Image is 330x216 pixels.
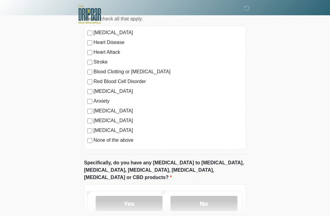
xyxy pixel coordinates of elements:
[87,119,92,123] input: [MEDICAL_DATA]
[94,107,243,115] label: [MEDICAL_DATA]
[87,31,92,35] input: [MEDICAL_DATA]
[87,89,92,94] input: [MEDICAL_DATA]
[87,79,92,84] input: Red Blood Cell Disorder
[87,40,92,45] input: Heart Disease
[94,117,243,124] label: [MEDICAL_DATA]
[87,99,92,104] input: Anxiety
[87,138,92,143] input: None of the above
[94,127,243,134] label: [MEDICAL_DATA]
[94,137,243,144] label: None of the above
[87,50,92,55] input: Heart Attack
[84,159,246,181] label: Specifically, do you have any [MEDICAL_DATA] to [MEDICAL_DATA], [MEDICAL_DATA], [MEDICAL_DATA], [...
[94,97,243,105] label: Anxiety
[87,70,92,75] input: Blood Clotting or [MEDICAL_DATA]
[94,78,243,85] label: Red Blood Cell Disorder
[87,128,92,133] input: [MEDICAL_DATA]
[94,39,243,46] label: Heart Disease
[94,58,243,66] label: Stroke
[170,196,237,211] label: No
[87,109,92,114] input: [MEDICAL_DATA]
[94,68,243,75] label: Blood Clotting or [MEDICAL_DATA]
[94,88,243,95] label: [MEDICAL_DATA]
[94,29,243,36] label: [MEDICAL_DATA]
[96,196,163,211] label: Yes
[94,49,243,56] label: Heart Attack
[87,60,92,65] input: Stroke
[78,5,101,24] img: The DRIPBaR - New Braunfels Logo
